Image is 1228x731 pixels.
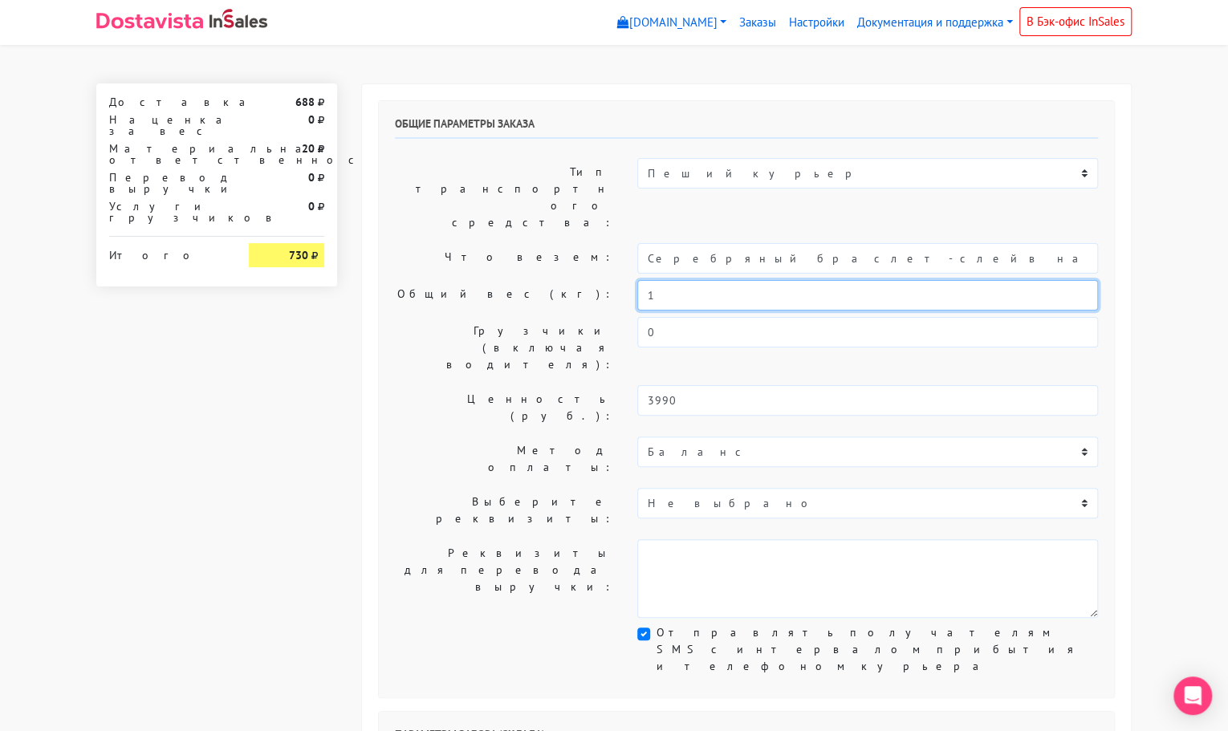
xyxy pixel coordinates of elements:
[783,7,851,39] a: Настройки
[383,385,625,430] label: Ценность (руб.):
[308,199,315,213] strong: 0
[383,280,625,311] label: Общий вес (кг):
[610,7,733,39] a: [DOMAIN_NAME]
[97,143,237,165] div: Материальная ответственность
[1173,676,1212,715] div: Open Intercom Messenger
[96,13,203,29] img: Dostavista - срочная курьерская служба доставки
[97,172,237,194] div: Перевод выручки
[383,488,625,533] label: Выберите реквизиты:
[97,96,237,108] div: Доставка
[383,243,625,274] label: Что везем:
[308,112,315,127] strong: 0
[97,201,237,223] div: Услуги грузчиков
[308,170,315,185] strong: 0
[1019,7,1132,36] a: В Бэк-офис InSales
[289,248,308,262] strong: 730
[657,624,1098,675] label: Отправлять получателям SMS с интервалом прибытия и телефоном курьера
[395,117,1098,139] h6: Общие параметры заказа
[383,317,625,379] label: Грузчики (включая водителя):
[97,114,237,136] div: Наценка за вес
[295,95,315,109] strong: 688
[383,158,625,237] label: Тип транспортного средства:
[383,539,625,618] label: Реквизиты для перевода выручки:
[109,243,225,261] div: Итого
[209,9,267,28] img: InSales
[383,437,625,481] label: Метод оплаты:
[733,7,783,39] a: Заказы
[851,7,1019,39] a: Документация и поддержка
[302,141,315,156] strong: 20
